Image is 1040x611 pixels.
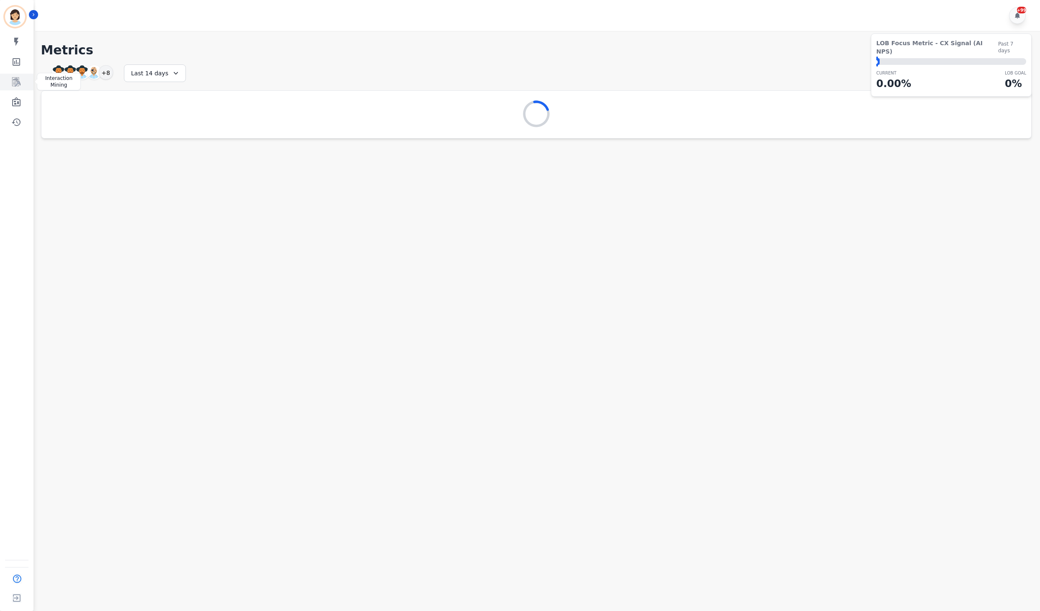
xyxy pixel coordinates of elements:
[876,39,998,56] span: LOB Focus Metric - CX Signal (AI NPS)
[124,64,186,82] div: Last 14 days
[876,58,880,65] div: ⬤
[41,43,1032,58] h1: Metrics
[876,76,911,91] p: 0.00 %
[99,65,113,80] div: +8
[1005,76,1026,91] p: 0 %
[1017,7,1026,13] div: +99
[876,70,911,76] p: CURRENT
[5,7,25,27] img: Bordered avatar
[998,41,1026,54] span: Past 7 days
[1005,70,1026,76] p: LOB Goal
